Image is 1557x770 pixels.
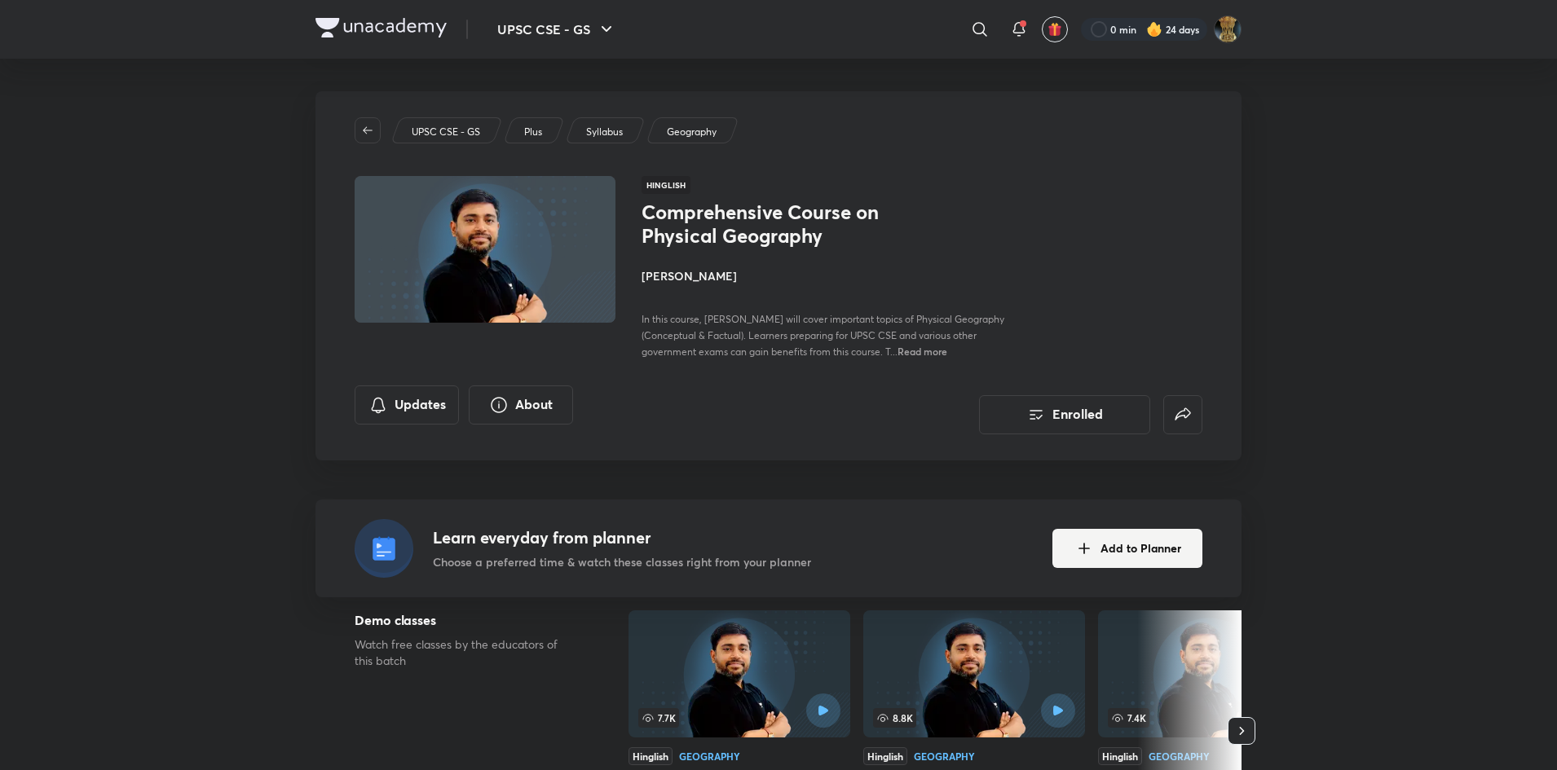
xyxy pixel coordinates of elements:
img: streak [1146,21,1162,37]
a: Syllabus [584,125,626,139]
button: Enrolled [979,395,1150,434]
h4: Learn everyday from planner [433,526,811,550]
a: Company Logo [315,18,447,42]
span: Hinglish [642,176,690,194]
button: Add to Planner [1052,529,1202,568]
button: UPSC CSE - GS [487,13,626,46]
span: Read more [898,345,947,358]
p: Watch free classes by the educators of this batch [355,636,576,669]
p: UPSC CSE - GS [412,125,480,139]
h5: Demo classes [355,610,576,630]
button: About [469,385,573,425]
h1: Comprehensive Course on Physical Geography [642,200,908,248]
p: Choose a preferred time & watch these classes right from your planner [433,553,811,570]
img: LOVEPREET Gharu [1214,15,1242,43]
div: Hinglish [1098,747,1142,765]
div: Hinglish [863,747,907,765]
span: 8.8K [873,708,916,728]
span: In this course, [PERSON_NAME] will cover important topics of Physical Geography (Conceptual & Fac... [642,313,1004,358]
p: Plus [524,125,542,139]
span: 7.7K [638,708,679,728]
img: avatar [1048,22,1062,37]
a: Geography [664,125,720,139]
button: Updates [355,385,459,425]
h4: [PERSON_NAME] [642,267,1007,284]
a: Plus [522,125,545,139]
img: Company Logo [315,18,447,37]
button: avatar [1042,16,1068,42]
button: false [1163,395,1202,434]
div: Geography [914,751,975,761]
div: Geography [679,751,740,761]
span: 7.4K [1108,708,1149,728]
p: Syllabus [586,125,623,139]
img: Thumbnail [352,174,618,324]
div: Hinglish [629,747,673,765]
a: UPSC CSE - GS [409,125,483,139]
p: Geography [667,125,717,139]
